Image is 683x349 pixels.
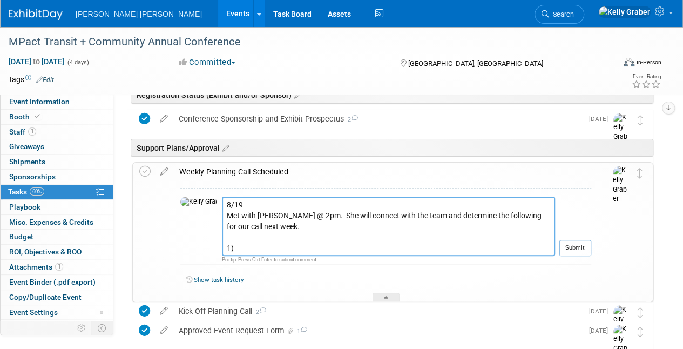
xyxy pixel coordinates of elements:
button: Committed [175,57,240,68]
span: Event Binder (.pdf export) [9,278,96,286]
span: Budget [9,232,33,241]
div: Support Plans/Approval [131,139,653,157]
span: [DATE] [589,327,613,334]
span: Attachments [9,263,63,271]
i: Move task [638,307,643,318]
button: Submit [559,240,591,256]
div: Event Format [566,56,661,72]
div: Pro tip: Press Ctrl-Enter to submit comment. [222,256,555,263]
a: Shipments [1,155,113,169]
span: Playbook [9,203,40,211]
span: Search [549,10,574,18]
img: ExhibitDay [9,9,63,20]
a: Tasks60% [1,185,113,199]
div: Conference Sponsorship and Exhibit Prospectus [173,110,583,128]
span: Misc. Expenses & Credits [9,218,93,226]
a: edit [154,114,173,124]
span: Giveaways [9,142,44,151]
img: Kelly Graber [613,166,629,204]
span: [DATE] [DATE] [8,57,65,66]
a: Search [535,5,584,24]
span: 2 [344,116,358,123]
span: ROI, Objectives & ROO [9,247,82,256]
a: Event Settings [1,305,113,320]
a: edit [155,167,174,177]
span: to [31,57,42,66]
img: Kelly Graber [598,6,651,18]
a: Sponsorships [1,170,113,184]
span: Modified Layout [100,311,103,314]
span: Booth [9,112,42,121]
div: Event Rating [632,74,661,79]
td: Tags [8,74,54,85]
span: [GEOGRAPHIC_DATA], [GEOGRAPHIC_DATA] [408,59,543,68]
span: 1 [295,328,307,335]
span: Event Settings [9,308,58,317]
a: Edit sections [292,89,301,100]
span: 60% [30,187,44,196]
td: Toggle Event Tabs [91,321,113,335]
i: Move task [638,327,643,337]
div: Kick Off Planning Call [173,302,583,320]
i: Move task [638,115,643,125]
a: ROI, Objectives & ROO [1,245,113,259]
img: Kelly Graber [613,113,630,151]
span: 1 [28,127,36,136]
span: Tasks [8,187,44,196]
a: edit [154,326,173,335]
i: Move task [637,168,643,178]
a: Playbook [1,200,113,214]
a: Staff1 [1,125,113,139]
a: Booth [1,110,113,124]
div: Approved Event Request Form [173,321,583,340]
td: Personalize Event Tab Strip [72,321,91,335]
div: In-Person [636,58,661,66]
a: Event Binder (.pdf export) [1,275,113,290]
a: Event Information [1,95,113,109]
span: Copy/Duplicate Event [9,293,82,301]
img: Kelly Graber [180,197,217,207]
a: Attachments1 [1,260,113,274]
span: 2 [252,308,266,316]
i: Booth reservation complete [35,113,40,119]
span: [PERSON_NAME] [PERSON_NAME] [76,10,202,18]
a: Show task history [194,276,244,284]
span: Event Information [9,97,70,106]
span: [DATE] [589,307,613,315]
a: Budget [1,230,113,244]
div: Weekly Planning Call Scheduled [174,163,591,181]
a: Edit [36,76,54,84]
a: edit [154,306,173,316]
span: 1 [55,263,63,271]
img: Format-Inperson.png [624,58,634,66]
span: Shipments [9,157,45,166]
div: MPact Transit + Community Annual Conference [5,32,606,52]
span: Sponsorships [9,172,56,181]
a: Misc. Expenses & Credits [1,215,113,230]
span: (4 days) [66,59,89,66]
span: [DATE] [589,115,613,123]
span: Staff [9,127,36,136]
a: Giveaways [1,139,113,154]
img: Kelly Graber [613,305,630,344]
a: Edit sections [220,142,229,153]
a: Copy/Duplicate Event [1,290,113,305]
